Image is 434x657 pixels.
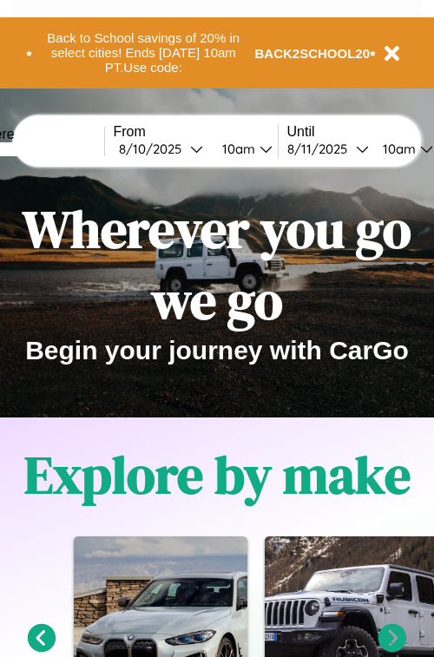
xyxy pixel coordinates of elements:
h1: Explore by make [24,439,411,510]
label: From [114,124,278,140]
button: 8/10/2025 [114,140,208,158]
b: BACK2SCHOOL20 [255,46,371,61]
button: 10am [208,140,278,158]
div: 10am [374,141,420,157]
div: 8 / 10 / 2025 [119,141,190,157]
div: 8 / 11 / 2025 [287,141,356,157]
button: Back to School savings of 20% in select cities! Ends [DATE] 10am PT.Use code: [32,26,255,80]
div: 10am [214,141,260,157]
